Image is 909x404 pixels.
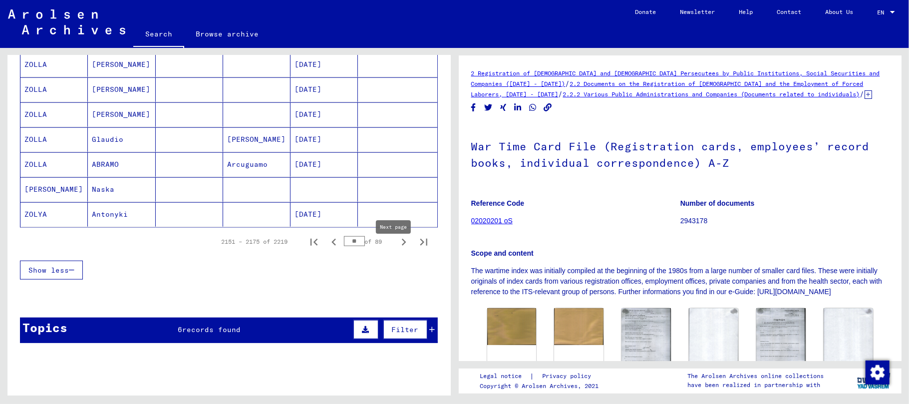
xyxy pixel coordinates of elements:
[471,69,880,87] a: 2 Registration of [DEMOGRAPHIC_DATA] and [DEMOGRAPHIC_DATA] Persecutees by Public Institutions, S...
[344,237,394,246] div: of 89
[88,177,155,202] mat-cell: Naska
[680,199,755,207] b: Number of documents
[483,101,494,114] button: Share on Twitter
[20,52,88,77] mat-cell: ZOLLA
[480,371,530,382] a: Legal notice
[824,308,873,379] img: 002.jpg
[291,127,358,152] mat-cell: [DATE]
[471,266,890,297] p: The wartime index was initially compiled at the beginning of the 1980s from a large number of sma...
[480,382,603,391] p: Copyright © Arolsen Archives, 2021
[88,77,155,102] mat-cell: [PERSON_NAME]
[20,102,88,127] mat-cell: ZOLLA
[223,152,291,177] mat-cell: Arcuguamo
[291,202,358,227] mat-cell: [DATE]
[480,371,603,382] div: |
[414,232,434,252] button: Last page
[20,77,88,102] mat-cell: ZOLLA
[20,202,88,227] mat-cell: ZOLYA
[471,199,525,207] b: Reference Code
[487,308,537,345] img: 001.jpg
[184,22,271,46] a: Browse archive
[20,261,83,280] button: Show less
[20,127,88,152] mat-cell: ZOLLA
[756,308,806,378] img: 001.jpg
[223,127,291,152] mat-cell: [PERSON_NAME]
[8,9,125,34] img: Arolsen_neg.svg
[291,152,358,177] mat-cell: [DATE]
[22,319,67,337] div: Topics
[291,77,358,102] mat-cell: [DATE]
[133,22,184,48] a: Search
[324,232,344,252] button: Previous page
[559,89,563,98] span: /
[304,232,324,252] button: First page
[392,325,419,334] span: Filter
[543,101,553,114] button: Copy link
[471,123,890,184] h1: War Time Card File (Registration cards, employees’ record books, individual correspondence) A-Z
[20,152,88,177] mat-cell: ZOLLA
[88,152,155,177] mat-cell: ABRAMO
[471,80,864,98] a: 2.2 Documents on the Registration of [DEMOGRAPHIC_DATA] and the Employment of Forced Laborers, [D...
[855,368,893,393] img: yv_logo.png
[860,89,865,98] span: /
[687,381,824,390] p: have been realized in partnership with
[88,102,155,127] mat-cell: [PERSON_NAME]
[291,52,358,77] mat-cell: [DATE]
[178,325,182,334] span: 6
[534,371,603,382] a: Privacy policy
[471,217,513,225] a: 02020201 oS
[563,90,860,98] a: 2.2.2 Various Public Administrations and Companies (Documents related to individuals)
[28,266,69,275] span: Show less
[222,237,288,246] div: 2151 – 2175 of 2219
[554,308,604,345] img: 002.jpg
[468,101,479,114] button: Share on Facebook
[680,216,889,226] p: 2943178
[88,202,155,227] mat-cell: Antonyki
[877,9,888,16] span: EN
[88,127,155,152] mat-cell: Glaudio
[20,177,88,202] mat-cell: [PERSON_NAME]
[88,52,155,77] mat-cell: [PERSON_NAME]
[471,249,534,257] b: Scope and content
[498,101,509,114] button: Share on Xing
[566,79,570,88] span: /
[291,102,358,127] mat-cell: [DATE]
[513,101,523,114] button: Share on LinkedIn
[687,372,824,381] p: The Arolsen Archives online collections
[866,361,890,385] img: Change consent
[182,325,241,334] span: records found
[689,308,738,379] img: 002.jpg
[621,308,671,378] img: 001.jpg
[394,232,414,252] button: Next page
[528,101,538,114] button: Share on WhatsApp
[383,320,427,339] button: Filter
